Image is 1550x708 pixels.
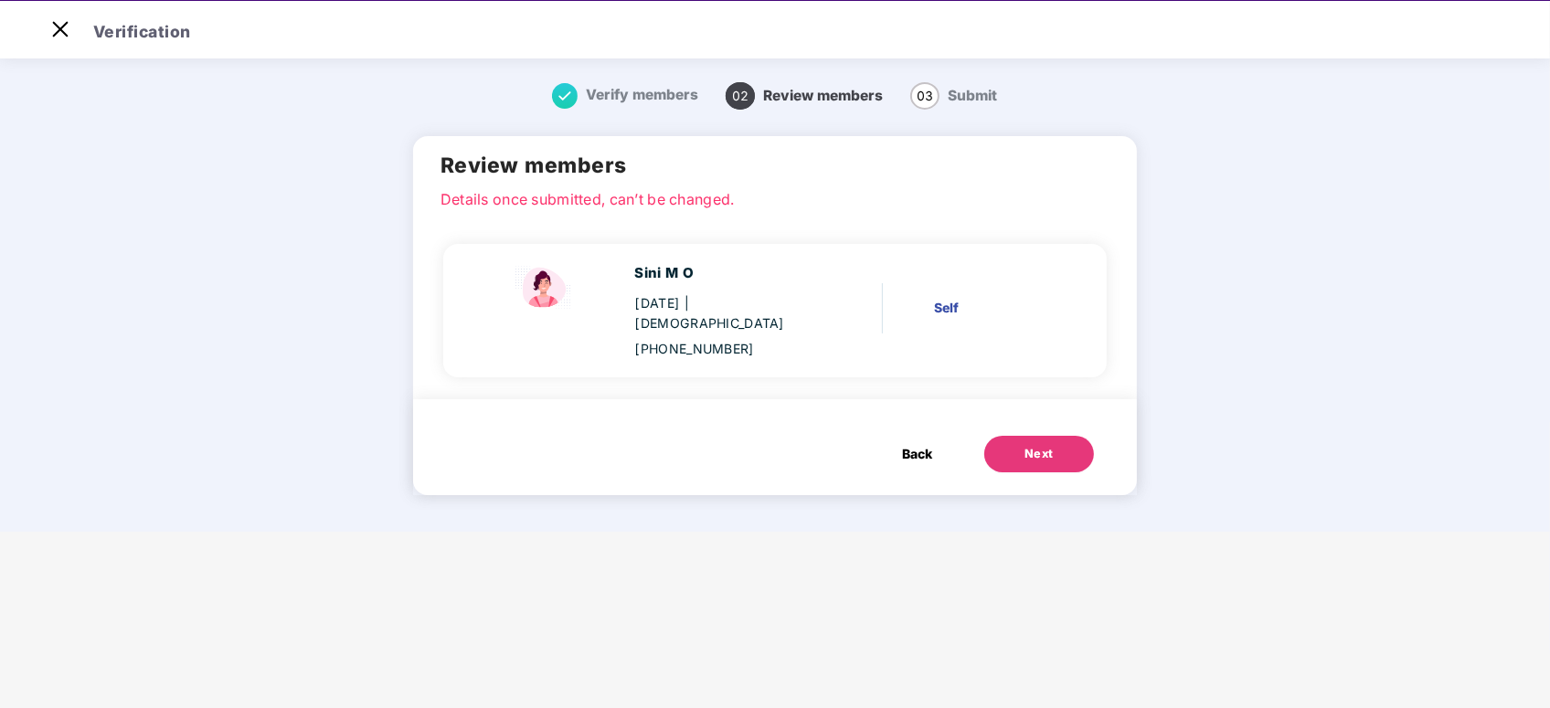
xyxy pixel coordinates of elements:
[726,82,755,110] span: 02
[586,86,698,103] span: Verify members
[441,150,1110,183] h2: Review members
[635,339,813,359] div: [PHONE_NUMBER]
[910,82,940,110] span: 03
[984,436,1094,472] button: Next
[635,293,813,333] div: [DATE]
[763,87,883,104] span: Review members
[635,295,785,331] span: | [DEMOGRAPHIC_DATA]
[934,298,1052,318] div: Self
[552,83,578,109] img: svg+xml;base64,PHN2ZyB4bWxucz0iaHR0cDovL3d3dy53My5vcmcvMjAwMC9zdmciIHdpZHRoPSIxNiIgaGVpZ2h0PSIxNi...
[902,444,932,464] span: Back
[635,262,813,284] div: Sini M O
[508,262,581,313] img: svg+xml;base64,PHN2ZyBpZD0iU3BvdXNlX2ljb24iIHhtbG5zPSJodHRwOi8vd3d3LnczLm9yZy8yMDAwL3N2ZyIgd2lkdG...
[1024,445,1054,463] div: Next
[441,188,1110,205] p: Details once submitted, can’t be changed.
[884,436,950,472] button: Back
[948,87,997,104] span: Submit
